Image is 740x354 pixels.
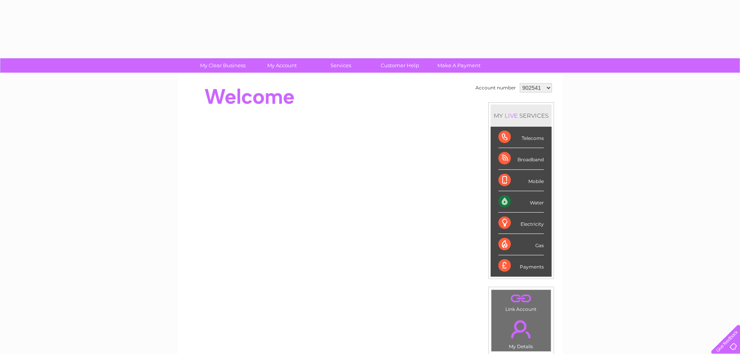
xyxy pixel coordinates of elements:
[491,105,552,127] div: MY SERVICES
[498,170,544,191] div: Mobile
[493,292,549,305] a: .
[491,314,551,352] td: My Details
[498,255,544,276] div: Payments
[498,213,544,234] div: Electricity
[427,58,491,73] a: Make A Payment
[498,191,544,213] div: Water
[503,112,519,119] div: LIVE
[309,58,373,73] a: Services
[191,58,255,73] a: My Clear Business
[498,127,544,148] div: Telecoms
[498,234,544,255] div: Gas
[493,316,549,343] a: .
[498,148,544,169] div: Broadband
[491,289,551,314] td: Link Account
[250,58,314,73] a: My Account
[474,81,518,94] td: Account number
[368,58,432,73] a: Customer Help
